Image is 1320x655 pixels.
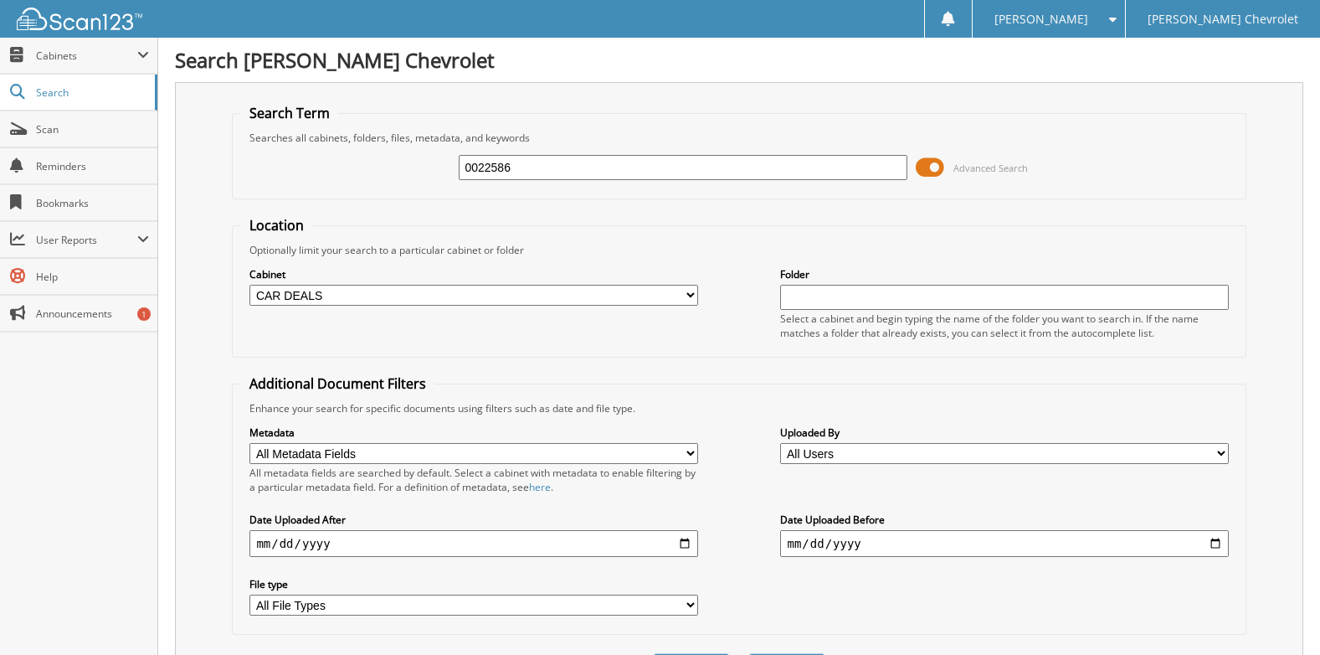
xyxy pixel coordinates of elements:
[36,233,137,247] span: User Reports
[241,243,1236,257] div: Optionally limit your search to a particular cabinet or folder
[17,8,142,30] img: scan123-logo-white.svg
[241,131,1236,145] div: Searches all cabinets, folders, files, metadata, and keywords
[249,513,697,527] label: Date Uploaded After
[137,307,151,321] div: 1
[953,162,1028,174] span: Advanced Search
[249,530,697,557] input: start
[241,216,312,235] legend: Location
[36,122,149,137] span: Scan
[241,374,434,393] legend: Additional Document Filters
[36,49,137,63] span: Cabinets
[241,401,1236,415] div: Enhance your search for specific documents using filters such as date and file type.
[780,312,1228,340] div: Select a cabinet and begin typing the name of the folder you want to search in. If the name match...
[780,513,1228,527] label: Date Uploaded Before
[780,267,1228,281] label: Folder
[36,159,149,173] span: Reminders
[249,577,697,591] label: File type
[529,480,551,494] a: here
[36,307,149,321] span: Announcements
[36,196,149,210] span: Bookmarks
[249,425,697,440] label: Metadata
[249,466,697,494] div: All metadata fields are searched by default. Select a cabinet with metadata to enable filtering b...
[175,46,1303,74] h1: Search [PERSON_NAME] Chevrolet
[780,530,1228,557] input: end
[1148,14,1298,24] span: [PERSON_NAME] Chevrolet
[994,14,1088,24] span: [PERSON_NAME]
[36,85,146,100] span: Search
[780,425,1228,440] label: Uploaded By
[241,104,338,122] legend: Search Term
[249,267,697,281] label: Cabinet
[36,270,149,284] span: Help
